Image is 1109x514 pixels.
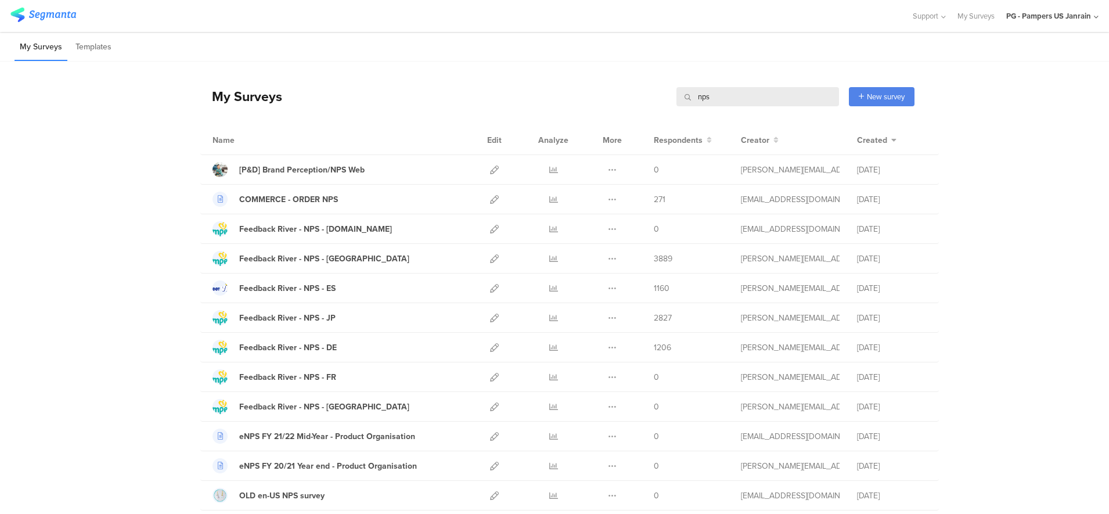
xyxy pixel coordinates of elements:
div: Feedback River - NPS - DE [239,342,337,354]
img: segmanta logo [10,8,76,22]
div: [DATE] [857,460,927,472]
div: Feedback River - NPS - UK [239,401,409,413]
div: laporta.a@pg.com [741,312,840,324]
div: laporta.a@pg.com [741,282,840,294]
div: More [600,125,625,154]
span: 2827 [654,312,672,324]
div: COMMERCE - ORDER NPS [239,193,338,206]
a: Feedback River - NPS - FR [213,369,336,384]
a: Feedback River - NPS - [GEOGRAPHIC_DATA] [213,251,409,266]
div: Feedback River - NPS - JP [239,312,336,324]
div: [DATE] [857,342,927,354]
div: OLD en-US NPS survey [239,490,325,502]
div: PG - Pampers US Janrain [1006,10,1091,21]
div: [P&D] Brand Perception/NPS Web [239,164,365,176]
span: 271 [654,193,665,206]
span: 3889 [654,253,672,265]
li: My Surveys [15,34,67,61]
div: laporta.a@pg.com [741,401,840,413]
span: 1206 [654,342,671,354]
div: Feedback River - NPS - US [239,253,409,265]
a: OLD en-US NPS survey [213,488,325,503]
div: [DATE] [857,223,927,235]
span: New survey [867,91,905,102]
div: [DATE] [857,401,927,413]
span: 0 [654,223,659,235]
div: [DATE] [857,193,927,206]
div: treeby.aj@pg.com [741,490,840,502]
div: Feedback River - NPS - Pampers.com [239,223,392,235]
a: [P&D] Brand Perception/NPS Web [213,162,365,177]
li: Templates [70,34,117,61]
span: 1160 [654,282,669,294]
a: Feedback River - NPS - ES [213,281,336,296]
div: laporta.a@pg.com [741,460,840,472]
div: gick.s.1@pg.com [741,164,840,176]
span: Respondents [654,134,703,146]
span: 0 [654,164,659,176]
a: Feedback River - NPS - [DOMAIN_NAME] [213,221,392,236]
input: Survey Name, Creator... [676,87,839,106]
div: Analyze [536,125,571,154]
a: Feedback River - NPS - JP [213,310,336,325]
a: Feedback River - NPS - [GEOGRAPHIC_DATA] [213,399,409,414]
div: [DATE] [857,312,927,324]
div: Feedback River - NPS - ES [239,282,336,294]
span: Created [857,134,887,146]
div: Name [213,134,282,146]
div: dova.c@pg.com [741,193,840,206]
div: eNPS FY 20/21 Year end - Product Organisation [239,460,417,472]
div: [DATE] [857,282,927,294]
span: 0 [654,490,659,502]
span: 0 [654,371,659,383]
div: [DATE] [857,164,927,176]
div: Edit [482,125,507,154]
button: Respondents [654,134,712,146]
button: Created [857,134,896,146]
div: laporta.a@pg.com [741,342,840,354]
div: lediana.hyseni@saatchi.hu [741,430,840,443]
a: eNPS FY 20/21 Year end - Product Organisation [213,458,417,473]
div: laporta.a@pg.com [741,371,840,383]
div: pampidis.a@pg.com [741,223,840,235]
span: Creator [741,134,769,146]
button: Creator [741,134,779,146]
div: eNPS FY 21/22 Mid-Year - Product Organisation [239,430,415,443]
div: My Surveys [200,87,282,106]
a: Feedback River - NPS - DE [213,340,337,355]
div: [DATE] [857,253,927,265]
span: 0 [654,430,659,443]
div: Feedback River - NPS - FR [239,371,336,383]
div: laporta.a@pg.com [741,253,840,265]
span: Support [913,10,938,21]
span: 0 [654,401,659,413]
div: [DATE] [857,490,927,502]
div: [DATE] [857,430,927,443]
div: [DATE] [857,371,927,383]
span: 0 [654,460,659,472]
a: eNPS FY 21/22 Mid-Year - Product Organisation [213,429,415,444]
a: COMMERCE - ORDER NPS [213,192,338,207]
